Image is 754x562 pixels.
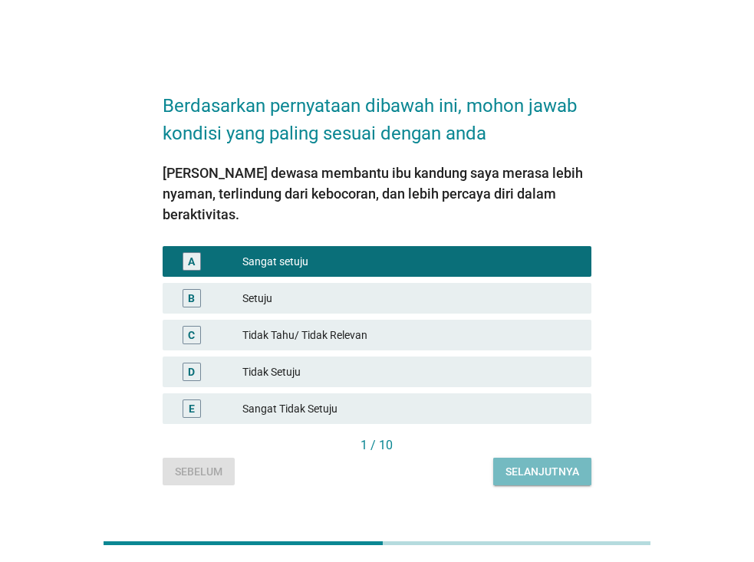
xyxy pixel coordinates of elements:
[242,252,579,271] div: Sangat setuju
[242,399,579,418] div: Sangat Tidak Setuju
[163,436,591,455] div: 1 / 10
[242,326,579,344] div: Tidak Tahu/ Tidak Relevan
[493,458,591,485] button: Selanjutnya
[163,163,591,225] div: [PERSON_NAME] dewasa membantu ibu kandung saya merasa lebih nyaman, terlindung dari kebocoran, da...
[242,289,579,307] div: Setuju
[505,464,579,480] div: Selanjutnya
[189,401,195,417] div: E
[242,363,579,381] div: Tidak Setuju
[188,254,195,270] div: A
[188,291,195,307] div: B
[188,327,195,343] div: C
[188,364,195,380] div: D
[163,77,591,147] h2: Berdasarkan pernyataan dibawah ini, mohon jawab kondisi yang paling sesuai dengan anda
